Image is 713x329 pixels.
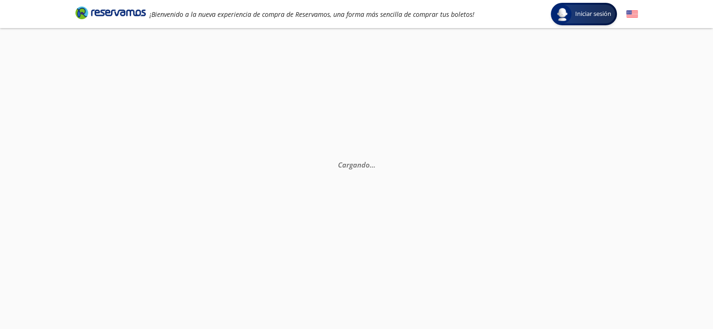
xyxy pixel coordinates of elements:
[369,160,371,169] span: .
[373,160,375,169] span: .
[571,9,615,19] span: Iniciar sesión
[75,6,146,22] a: Brand Logo
[626,8,638,20] button: English
[75,6,146,20] i: Brand Logo
[338,160,375,169] em: Cargando
[150,10,474,19] em: ¡Bienvenido a la nueva experiencia de compra de Reservamos, una forma más sencilla de comprar tus...
[371,160,373,169] span: .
